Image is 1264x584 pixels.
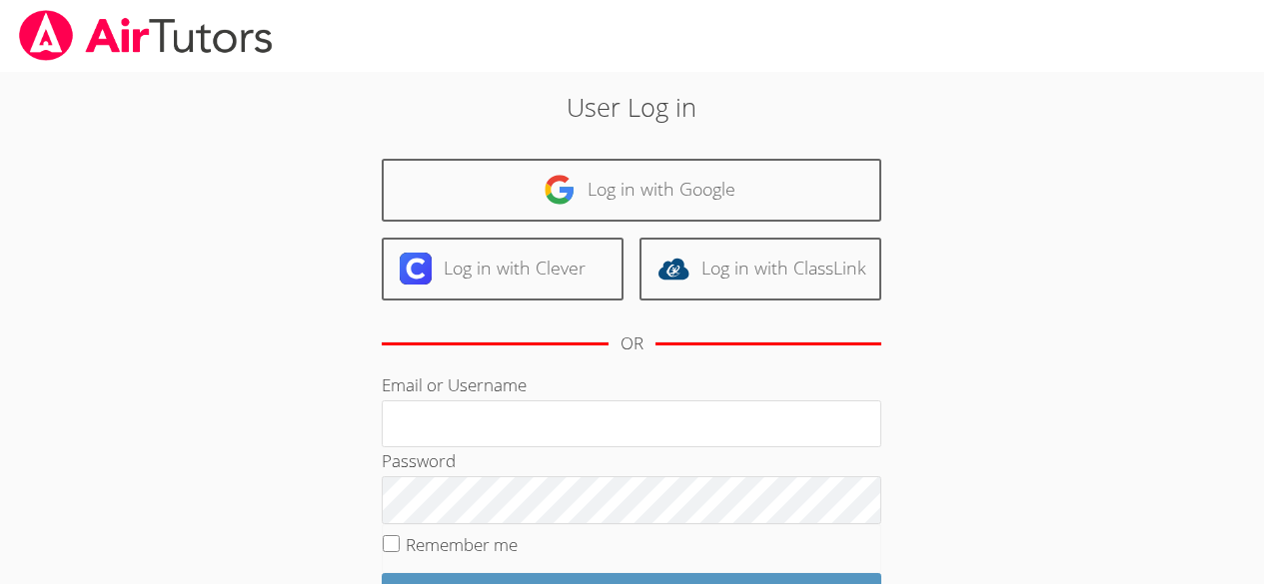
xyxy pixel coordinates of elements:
[657,253,689,285] img: classlink-logo-d6bb404cc1216ec64c9a2012d9dc4662098be43eaf13dc465df04b49fa7ab582.svg
[639,238,881,300] a: Log in with ClassLink
[400,253,432,285] img: clever-logo-6eab21bc6e7a338710f1a6ff85c0baf02591cd810cc4098c63d3a4b26e2feb20.svg
[382,449,456,472] label: Password
[17,10,275,61] img: airtutors_banner-c4298cdbf04f3fff15de1276eac7730deb9818008684d7c2e4769d2f7ddbe033.png
[406,533,518,556] label: Remember me
[621,329,643,358] div: OR
[544,174,576,206] img: google-logo-50288ca7cdecda66e5e0955fdab243c47b7ad437acaf1139b6f446037453330a.svg
[382,159,881,222] a: Log in with Google
[291,88,973,126] h2: User Log in
[382,238,624,300] a: Log in with Clever
[382,373,527,396] label: Email or Username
